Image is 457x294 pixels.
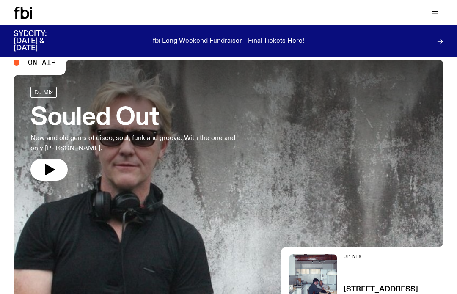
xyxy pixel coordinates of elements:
[344,286,418,293] a: [STREET_ADDRESS]
[30,133,247,154] p: New and old gems of disco, soul, funk and groove. With the one and only [PERSON_NAME].
[30,87,247,181] a: Souled OutNew and old gems of disco, soul, funk and groove. With the one and only [PERSON_NAME].
[153,38,304,45] p: fbi Long Weekend Fundraiser - Final Tickets Here!
[30,87,57,98] a: DJ Mix
[344,254,418,259] h2: Up Next
[28,59,56,66] span: On Air
[34,89,53,95] span: DJ Mix
[14,30,68,52] h3: SYDCITY: [DATE] & [DATE]
[30,106,247,130] h3: Souled Out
